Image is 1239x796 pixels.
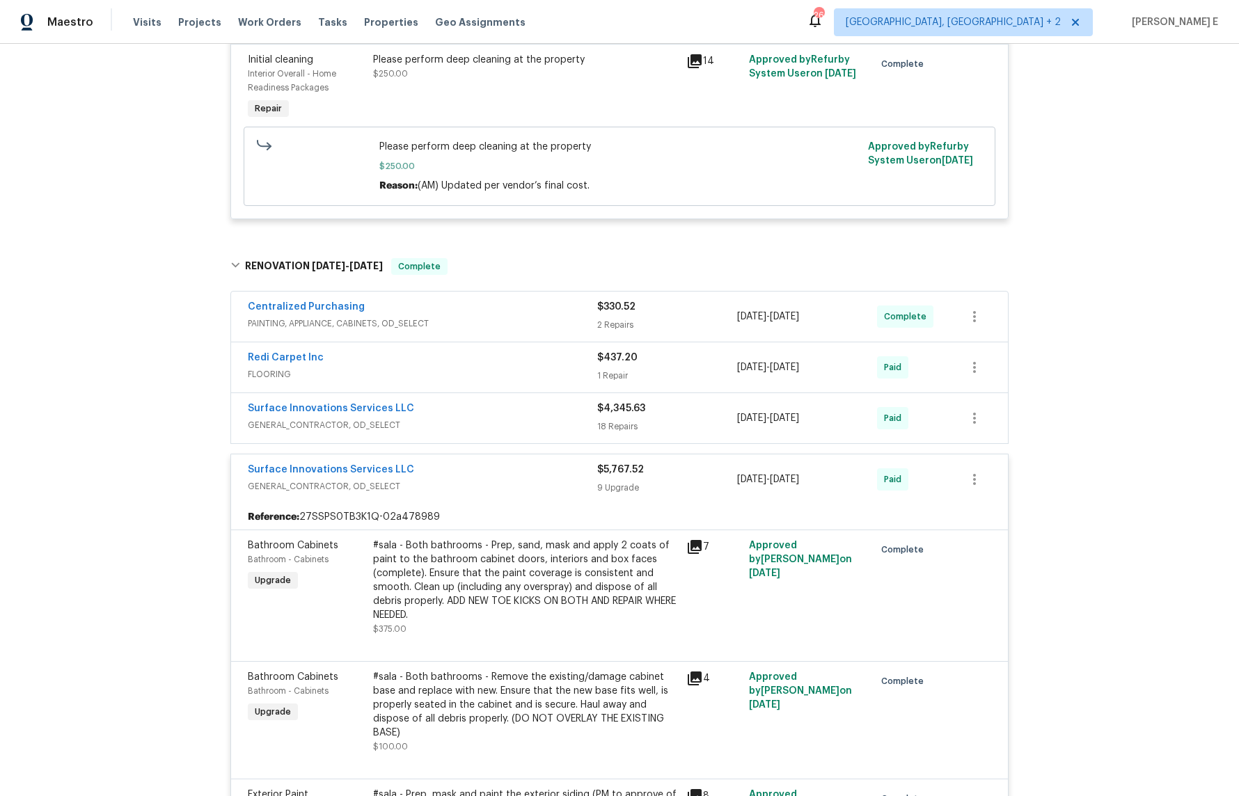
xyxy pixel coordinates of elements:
div: #sala - Both bathrooms - Remove the existing/damage cabinet base and replace with new. Ensure tha... [373,670,678,740]
div: 18 Repairs [597,420,737,433]
span: [DATE] [825,69,856,79]
h6: RENOVATION [245,258,383,275]
span: $250.00 [373,70,408,78]
span: Approved by [PERSON_NAME] on [749,672,852,710]
a: Redi Carpet Inc [248,353,324,363]
a: Centralized Purchasing [248,302,365,312]
span: $330.52 [597,302,636,312]
div: 1 Repair [597,369,737,383]
span: [DATE] [749,568,780,578]
span: Paid [884,360,907,374]
div: #sala - Both bathrooms - Prep, sand, mask and apply 2 coats of paint to the bathroom cabinet door... [373,539,678,622]
div: RENOVATION [DATE]-[DATE]Complete [226,244,1013,289]
div: 26 [814,8,823,22]
span: Paid [884,472,907,486]
span: Interior Overall - Home Readiness Packages [248,70,336,92]
span: Complete [881,674,929,688]
span: $375.00 [373,625,407,633]
div: 4 [686,670,741,687]
span: Bathroom Cabinets [248,672,338,682]
span: [DATE] [737,413,766,423]
span: (AM) Updated per vendor’s final cost. [418,181,590,191]
span: [DATE] [942,156,973,166]
span: $100.00 [373,742,408,751]
a: Surface Innovations Services LLC [248,465,414,475]
span: FLOORING [248,367,597,381]
span: $5,767.52 [597,465,644,475]
span: Geo Assignments [435,15,526,29]
span: Complete [884,310,932,324]
span: [DATE] [770,413,799,423]
span: GENERAL_CONTRACTOR, OD_SELECT [248,418,597,432]
span: $437.20 [597,353,638,363]
span: Approved by [PERSON_NAME] on [749,541,852,578]
span: [DATE] [770,312,799,321]
span: Complete [881,57,929,71]
div: 9 Upgrade [597,481,737,495]
span: Approved by Refurby System User on [868,142,973,166]
span: Initial cleaning [248,55,313,65]
div: Please perform deep cleaning at the property [373,53,678,67]
span: Reason: [379,181,418,191]
span: Please perform deep cleaning at the property [379,140,860,154]
span: PAINTING, APPLIANCE, CABINETS, OD_SELECT [248,317,597,331]
span: Bathroom - Cabinets [248,555,329,564]
span: [DATE] [737,312,766,321]
span: Bathroom Cabinets [248,541,338,550]
span: Visits [133,15,161,29]
span: Complete [393,260,446,273]
span: Projects [178,15,221,29]
span: - [737,472,799,486]
span: - [312,261,383,271]
span: Upgrade [249,705,297,719]
div: 2 Repairs [597,318,737,332]
span: [DATE] [349,261,383,271]
div: 27SSPS0TB3K1Q-02a478989 [231,504,1008,530]
div: 14 [686,53,741,70]
span: - [737,360,799,374]
div: 7 [686,539,741,555]
span: [DATE] [737,475,766,484]
span: Complete [881,543,929,557]
span: [DATE] [312,261,345,271]
span: - [737,411,799,425]
span: [DATE] [770,363,799,372]
span: $4,345.63 [597,404,645,413]
b: Reference: [248,510,299,524]
span: [DATE] [737,363,766,372]
span: Work Orders [238,15,301,29]
span: Approved by Refurby System User on [749,55,856,79]
span: Repair [249,102,287,116]
a: Surface Innovations Services LLC [248,404,414,413]
span: $250.00 [379,159,860,173]
span: GENERAL_CONTRACTOR, OD_SELECT [248,479,597,493]
span: Upgrade [249,573,297,587]
span: Maestro [47,15,93,29]
span: - [737,310,799,324]
span: [DATE] [770,475,799,484]
span: Properties [364,15,418,29]
span: Tasks [318,17,347,27]
span: Bathroom - Cabinets [248,687,329,695]
span: [PERSON_NAME] E [1126,15,1218,29]
span: [GEOGRAPHIC_DATA], [GEOGRAPHIC_DATA] + 2 [846,15,1061,29]
span: [DATE] [749,700,780,710]
span: Paid [884,411,907,425]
